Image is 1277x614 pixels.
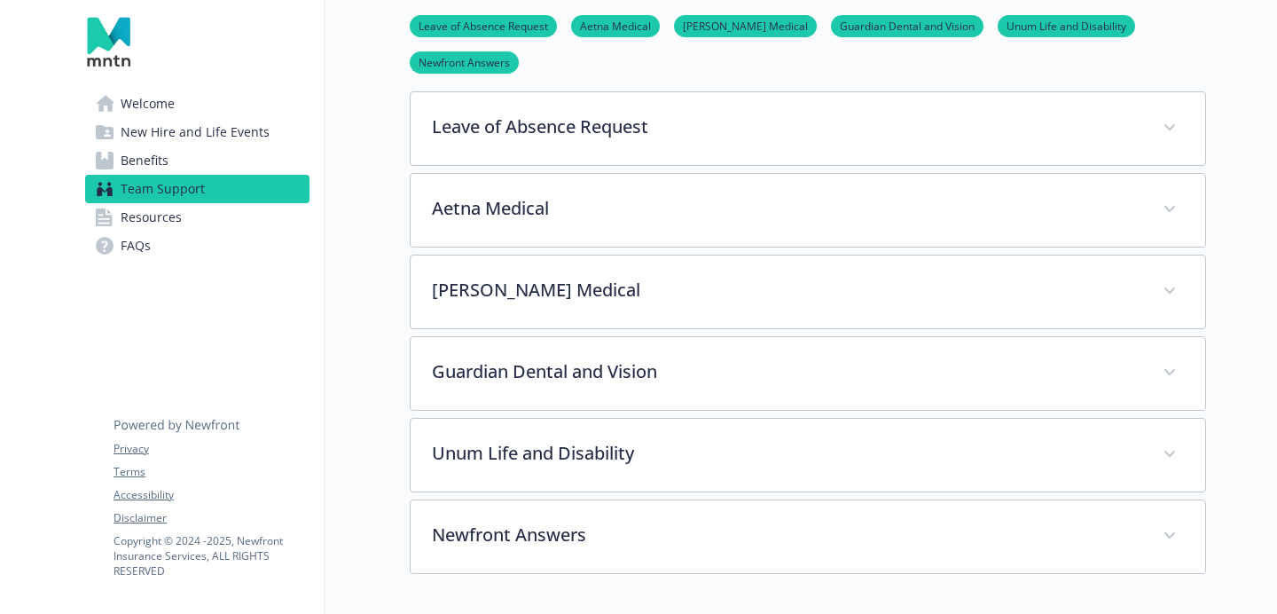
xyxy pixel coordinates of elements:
[121,175,205,203] span: Team Support
[411,419,1205,492] div: Unum Life and Disability
[85,118,309,146] a: New Hire and Life Events
[114,487,309,503] a: Accessibility
[114,441,309,457] a: Privacy
[85,232,309,260] a: FAQs
[998,17,1135,34] a: Unum Life and Disability
[121,146,168,175] span: Benefits
[410,53,519,70] a: Newfront Answers
[571,17,660,34] a: Aetna Medical
[121,232,151,260] span: FAQs
[121,203,182,232] span: Resources
[831,17,983,34] a: Guardian Dental and Vision
[114,533,309,579] p: Copyright © 2024 - 2025 , Newfront Insurance Services, ALL RIGHTS RESERVED
[411,337,1205,410] div: Guardian Dental and Vision
[411,500,1205,573] div: Newfront Answers
[432,522,1141,548] p: Newfront Answers
[432,195,1141,222] p: Aetna Medical
[410,17,557,34] a: Leave of Absence Request
[114,464,309,480] a: Terms
[411,92,1205,165] div: Leave of Absence Request
[114,510,309,526] a: Disclaimer
[674,17,817,34] a: [PERSON_NAME] Medical
[121,90,175,118] span: Welcome
[432,277,1141,303] p: [PERSON_NAME] Medical
[85,146,309,175] a: Benefits
[411,256,1205,328] div: [PERSON_NAME] Medical
[432,358,1141,385] p: Guardian Dental and Vision
[85,90,309,118] a: Welcome
[85,175,309,203] a: Team Support
[411,174,1205,247] div: Aetna Medical
[432,440,1141,467] p: Unum Life and Disability
[121,118,270,146] span: New Hire and Life Events
[432,114,1141,140] p: Leave of Absence Request
[85,203,309,232] a: Resources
